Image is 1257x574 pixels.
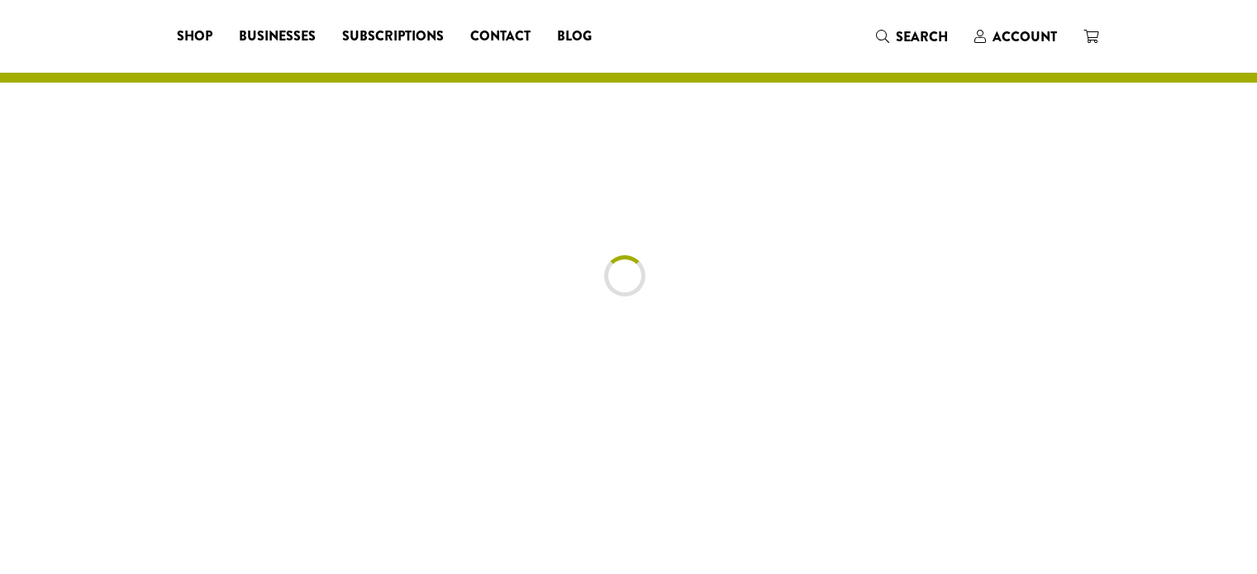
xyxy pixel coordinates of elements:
[239,26,316,47] span: Businesses
[457,23,544,50] a: Contact
[896,27,948,46] span: Search
[329,23,457,50] a: Subscriptions
[470,26,531,47] span: Contact
[863,23,961,50] a: Search
[993,27,1057,46] span: Account
[164,23,226,50] a: Shop
[557,26,592,47] span: Blog
[544,23,605,50] a: Blog
[342,26,444,47] span: Subscriptions
[961,23,1070,50] a: Account
[177,26,212,47] span: Shop
[226,23,329,50] a: Businesses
